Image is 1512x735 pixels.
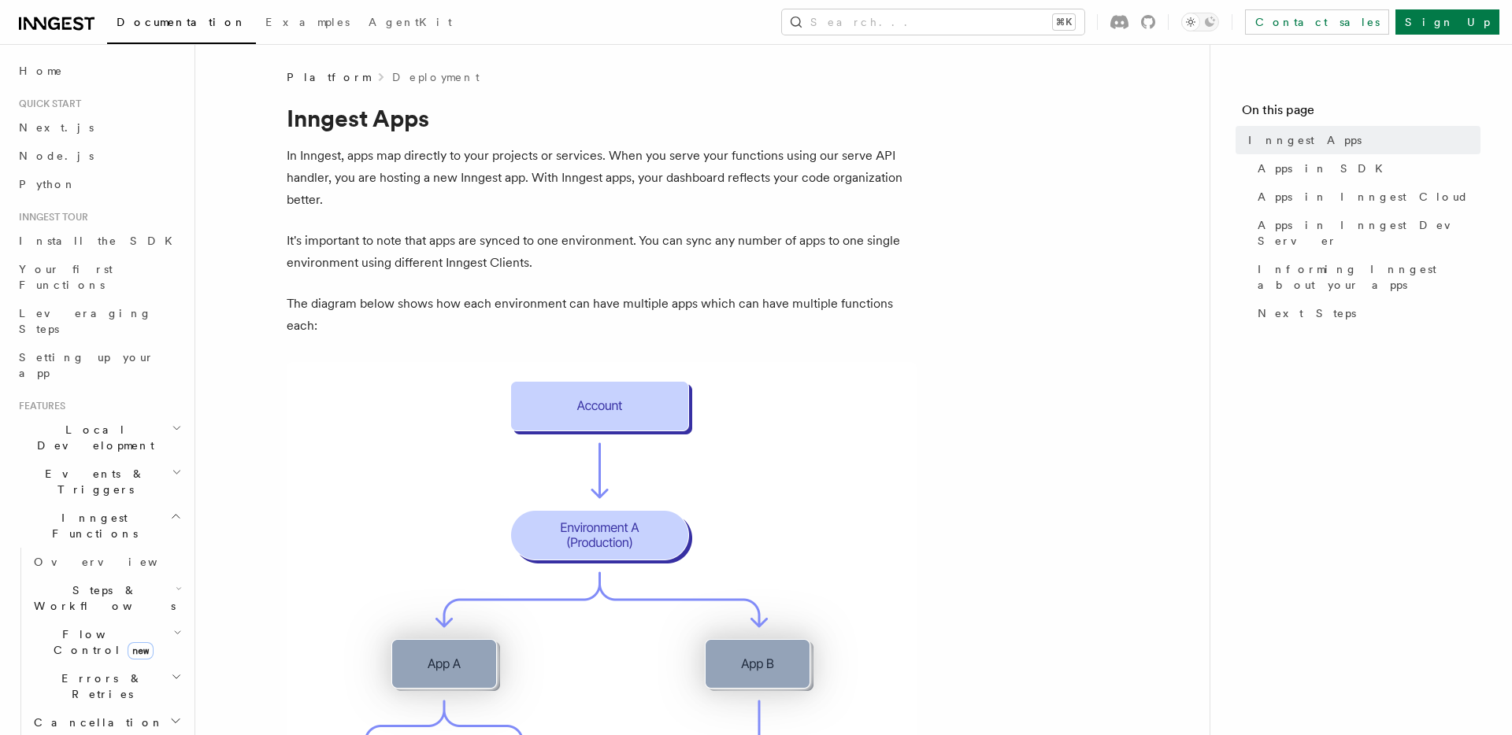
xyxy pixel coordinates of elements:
p: The diagram below shows how each environment can have multiple apps which can have multiple funct... [287,293,917,337]
span: Platform [287,69,370,85]
button: Search...⌘K [782,9,1084,35]
a: Sign Up [1395,9,1499,35]
a: Your first Functions [13,255,185,299]
span: Informing Inngest about your apps [1258,261,1480,293]
span: Local Development [13,422,172,453]
h1: Inngest Apps [287,104,917,132]
a: Python [13,170,185,198]
span: Your first Functions [19,263,113,291]
button: Errors & Retries [28,664,185,708]
span: Apps in SDK [1258,161,1392,176]
a: Overview [28,548,185,576]
span: Setting up your app [19,351,154,379]
button: Local Development [13,416,185,460]
button: Inngest Functions [13,504,185,548]
span: Install the SDK [19,235,182,247]
a: Next.js [13,113,185,142]
a: Examples [256,5,359,42]
a: Apps in Inngest Cloud [1251,183,1480,211]
span: Next.js [19,121,94,134]
span: Inngest tour [13,211,88,223]
a: AgentKit [359,5,461,42]
span: Steps & Workflows [28,582,176,614]
p: It's important to note that apps are synced to one environment. You can sync any number of apps t... [287,230,917,274]
span: Quick start [13,98,81,110]
p: In Inngest, apps map directly to your projects or services. When you serve your functions using o... [287,145,917,211]
kbd: ⌘K [1053,14,1075,30]
a: Apps in Inngest Dev Server [1251,211,1480,255]
span: Events & Triggers [13,466,172,497]
span: Examples [265,16,350,28]
span: Apps in Inngest Cloud [1258,189,1469,205]
button: Steps & Workflows [28,576,185,620]
a: Inngest Apps [1242,126,1480,154]
a: Contact sales [1245,9,1389,35]
span: Overview [34,556,196,568]
span: Features [13,400,65,412]
span: Next Steps [1258,305,1356,321]
span: Flow Control [28,626,173,658]
span: Node.js [19,150,94,162]
span: Documentation [117,16,246,28]
a: Setting up your app [13,343,185,387]
a: Documentation [107,5,256,44]
h4: On this page [1242,101,1480,126]
span: Errors & Retries [28,670,171,702]
button: Events & Triggers [13,460,185,504]
a: Install the SDK [13,227,185,255]
span: Leveraging Steps [19,307,152,335]
a: Informing Inngest about your apps [1251,255,1480,299]
button: Flow Controlnew [28,620,185,664]
a: Node.js [13,142,185,170]
button: Toggle dark mode [1181,13,1219,31]
span: Home [19,63,63,79]
span: Python [19,178,76,190]
a: Next Steps [1251,299,1480,327]
span: new [128,642,154,659]
span: Inngest Functions [13,510,170,541]
span: Cancellation [28,715,164,730]
span: Inngest Apps [1248,132,1362,148]
a: Home [13,57,185,85]
span: AgentKit [369,16,452,28]
a: Apps in SDK [1251,154,1480,183]
a: Deployment [392,69,480,85]
span: Apps in Inngest Dev Server [1258,217,1480,249]
a: Leveraging Steps [13,299,185,343]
